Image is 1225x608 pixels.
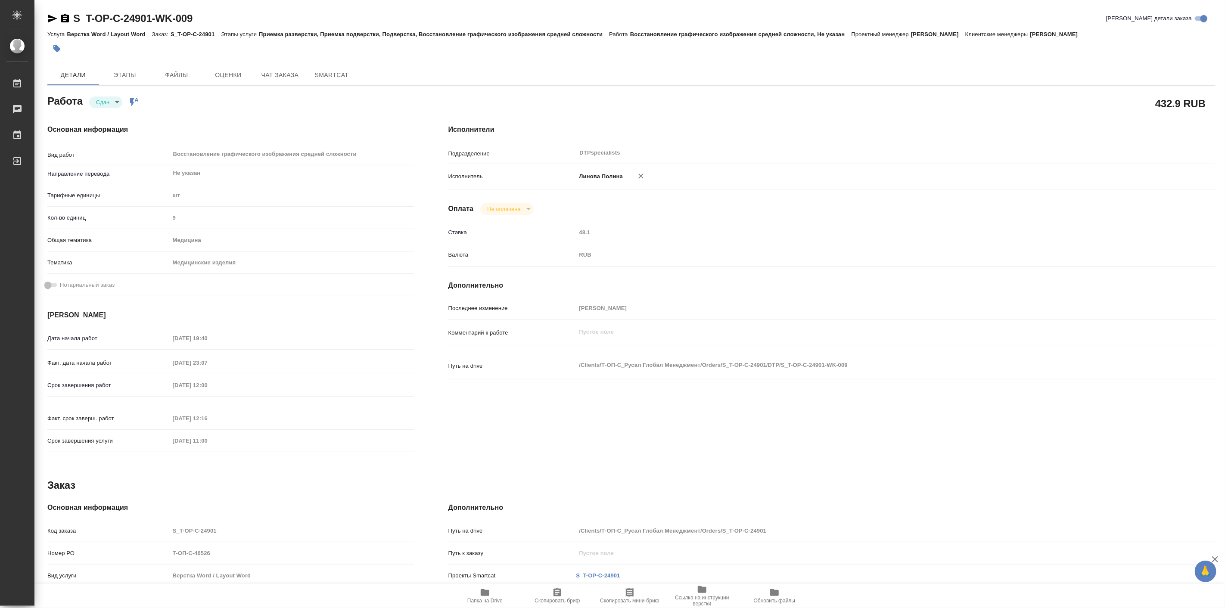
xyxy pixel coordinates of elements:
div: шт [170,188,414,203]
input: Пустое поле [170,547,414,559]
h4: Оплата [448,204,474,214]
p: Код заказа [47,527,170,535]
p: Проекты Smartcat [448,571,576,580]
textarea: /Clients/Т-ОП-С_Русал Глобал Менеджмент/Orders/S_T-OP-C-24901/DTP/S_T-OP-C-24901-WK-009 [576,358,1152,372]
button: Папка на Drive [449,584,521,608]
p: Дата начала работ [47,334,170,343]
p: Приемка разверстки, Приемка подверстки, Подверстка, Восстановление графического изображения средн... [259,31,609,37]
span: Этапы [104,70,146,81]
input: Пустое поле [170,434,245,447]
p: Ставка [448,228,576,237]
h2: 432.9 RUB [1155,96,1206,111]
h4: Дополнительно [448,280,1216,291]
p: Этапы услуги [221,31,259,37]
input: Пустое поле [576,302,1152,314]
button: Обновить файлы [738,584,811,608]
button: Скопировать ссылку для ЯМессенджера [47,13,58,24]
p: Путь на drive [448,527,576,535]
p: Проектный менеджер [852,31,911,37]
p: Восстановление графического изображения средней сложности, Не указан [630,31,852,37]
button: Сдан [93,99,112,106]
input: Пустое поле [576,524,1152,537]
a: S_T-OP-C-24901 [576,572,620,579]
input: Пустое поле [170,379,245,391]
span: Оценки [208,70,249,81]
button: 🙏 [1195,561,1216,582]
p: Подразделение [448,149,576,158]
h4: Основная информация [47,503,414,513]
button: Ссылка на инструкции верстки [666,584,738,608]
p: Валюта [448,251,576,259]
span: Файлы [156,70,197,81]
a: S_T-OP-C-24901-WK-009 [73,12,193,24]
span: 🙏 [1198,562,1213,580]
input: Пустое поле [576,226,1152,239]
span: Скопировать бриф [535,598,580,604]
p: Тематика [47,258,170,267]
input: Пустое поле [170,412,245,425]
span: Детали [53,70,94,81]
p: Кол-во единиц [47,214,170,222]
span: SmartCat [311,70,352,81]
input: Пустое поле [170,357,245,369]
span: Чат заказа [259,70,301,81]
span: Нотариальный заказ [60,281,115,289]
div: Медицина [170,233,414,248]
p: Линова Полина [576,172,623,181]
p: Путь к заказу [448,549,576,558]
div: Сдан [89,96,122,108]
p: Тарифные единицы [47,191,170,200]
span: Обновить файлы [754,598,796,604]
p: Верстка Word / Layout Word [67,31,152,37]
p: Заказ: [152,31,171,37]
button: Скопировать бриф [521,584,594,608]
p: Общая тематика [47,236,170,245]
h4: [PERSON_NAME] [47,310,414,320]
p: Клиентские менеджеры [965,31,1030,37]
p: Последнее изменение [448,304,576,313]
p: Исполнитель [448,172,576,181]
button: Удалить исполнителя [631,167,650,186]
span: [PERSON_NAME] детали заказа [1106,14,1192,23]
p: Работа [609,31,630,37]
h2: Заказ [47,478,75,492]
p: Вид работ [47,151,170,159]
input: Пустое поле [170,332,245,344]
div: Сдан [480,203,533,215]
input: Пустое поле [576,547,1152,559]
button: Скопировать мини-бриф [594,584,666,608]
span: Скопировать мини-бриф [600,598,659,604]
button: Добавить тэг [47,39,66,58]
p: [PERSON_NAME] [911,31,965,37]
h4: Дополнительно [448,503,1216,513]
input: Пустое поле [170,569,414,582]
h4: Исполнители [448,124,1216,135]
p: Срок завершения работ [47,381,170,390]
span: Ссылка на инструкции верстки [671,595,733,607]
p: Номер РО [47,549,170,558]
p: Услуга [47,31,67,37]
div: RUB [576,248,1152,262]
h4: Основная информация [47,124,414,135]
p: Факт. срок заверш. работ [47,414,170,423]
input: Пустое поле [170,211,414,224]
input: Пустое поле [170,524,414,537]
button: Не оплачена [485,205,523,213]
p: Комментарий к работе [448,329,576,337]
h2: Работа [47,93,83,108]
p: [PERSON_NAME] [1030,31,1085,37]
div: Медицинские изделия [170,255,414,270]
p: Срок завершения услуги [47,437,170,445]
button: Скопировать ссылку [60,13,70,24]
span: Папка на Drive [467,598,503,604]
p: Путь на drive [448,362,576,370]
p: Направление перевода [47,170,170,178]
p: S_T-OP-C-24901 [171,31,221,37]
p: Факт. дата начала работ [47,359,170,367]
p: Вид услуги [47,571,170,580]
